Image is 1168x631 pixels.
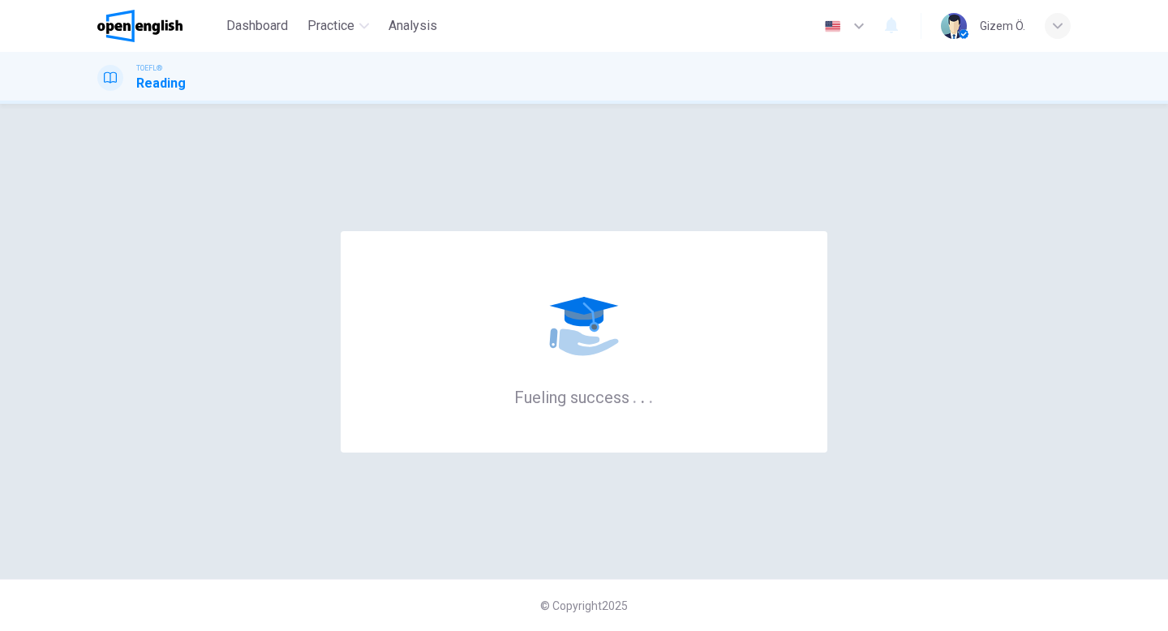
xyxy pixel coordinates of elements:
h6: . [632,382,638,409]
span: Practice [307,16,354,36]
img: OpenEnglish logo [97,10,182,42]
img: Profile picture [941,13,967,39]
span: Analysis [389,16,437,36]
h6: Fueling success [514,386,654,407]
a: OpenEnglish logo [97,10,220,42]
div: Gizem Ö. [980,16,1025,36]
span: TOEFL® [136,62,162,74]
span: © Copyright 2025 [540,599,628,612]
h6: . [648,382,654,409]
button: Analysis [382,11,444,41]
img: en [822,20,843,32]
button: Dashboard [220,11,294,41]
span: Dashboard [226,16,288,36]
button: Practice [301,11,376,41]
h1: Reading [136,74,186,93]
h6: . [640,382,646,409]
